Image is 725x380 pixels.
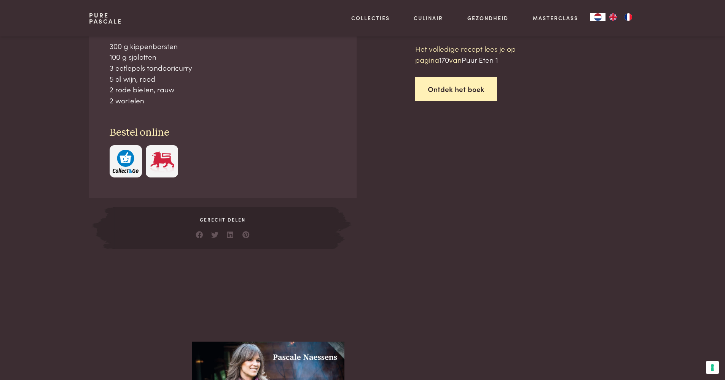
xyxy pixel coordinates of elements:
div: 5 dl wijn, rood [110,73,336,84]
span: Gerecht delen [113,216,333,223]
aside: Language selected: Nederlands [590,13,636,21]
a: Masterclass [533,14,578,22]
h3: Bestel online [110,126,336,139]
span: Puur Eten 1 [462,54,498,65]
img: Delhaize [149,150,175,173]
a: Collecties [351,14,390,22]
button: Uw voorkeuren voor toestemming voor trackingtechnologieën [706,361,719,374]
ul: Language list [605,13,636,21]
a: Ontdek het boek [415,77,497,101]
p: Het volledige recept lees je op pagina van [415,43,545,65]
a: FR [621,13,636,21]
div: 100 g sjalotten [110,51,336,62]
span: 170 [439,54,449,65]
div: 300 g kippenborsten [110,41,336,52]
div: 2 rode bieten, rauw [110,84,336,95]
a: PurePascale [89,12,122,24]
div: 3 eetlepels tandooricurry [110,62,336,73]
a: NL [590,13,605,21]
div: 2 wortelen [110,95,336,106]
a: EN [605,13,621,21]
a: Gezondheid [467,14,508,22]
a: Culinair [414,14,443,22]
div: Language [590,13,605,21]
img: c308188babc36a3a401bcb5cb7e020f4d5ab42f7cacd8327e500463a43eeb86c.svg [113,150,139,173]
